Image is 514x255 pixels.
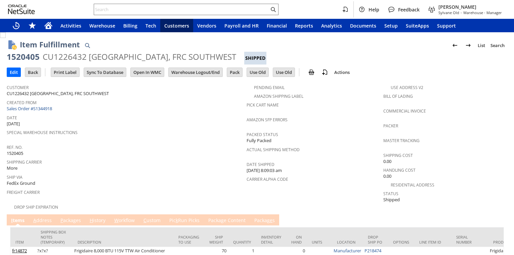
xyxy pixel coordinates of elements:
span: SuiteApps [406,23,429,29]
a: Payroll and HR [220,19,263,32]
div: Units [312,240,327,245]
a: Customers [160,19,193,32]
div: Location [337,240,358,245]
a: fr14872 [12,248,27,254]
a: Financial [263,19,291,32]
a: Address [32,217,53,224]
div: Product [493,240,511,245]
a: Packed Status [247,132,278,137]
span: Reports [295,23,313,29]
a: Search [488,40,507,51]
div: Serial Number [456,235,483,245]
a: Shipping Carrier [7,159,42,165]
a: Status [383,191,398,197]
span: Payroll and HR [224,23,259,29]
span: Support [437,23,456,29]
span: Vendors [197,23,216,29]
span: I [11,217,13,223]
div: Inventory Detail [261,235,281,245]
svg: Shortcuts [28,22,36,30]
div: Drop Ship PO [368,235,383,245]
span: Analytics [321,23,342,29]
span: P [60,217,63,223]
div: Shipping Box Notes (Temporary) [41,229,68,245]
span: Shipped [383,197,400,203]
span: k [176,217,178,223]
input: Search [94,5,269,13]
div: On Hand [291,235,302,245]
img: print.svg [307,68,315,76]
span: 0.00 [383,158,391,165]
a: List [475,40,488,51]
a: Unrolled view on [495,216,503,224]
a: Pick Cart Name [247,102,279,108]
img: Next [464,41,472,49]
a: Warehouse [85,19,119,32]
span: Documents [350,23,376,29]
span: Fully Packed [247,137,271,144]
a: Drop Ship Expiration [14,204,58,210]
input: Back [25,68,41,77]
span: Feedback [398,6,420,13]
div: Quantity [233,240,251,245]
a: Packages [59,217,83,224]
svg: Home [44,22,52,30]
span: Sylvane Old [438,10,459,15]
a: Amazon Shipping Label [254,93,303,99]
a: Billing [119,19,141,32]
span: Warehouse [89,23,115,29]
span: 1520405 [7,150,23,157]
span: Customers [164,23,189,29]
img: Quick Find [83,41,91,49]
span: Warehouse - Manager [463,10,502,15]
a: Amazon SFP Errors [247,117,288,123]
a: Ref. No. [7,144,23,150]
span: [DATE] 8:09:03 am [247,167,282,174]
a: Documents [346,19,380,32]
input: Open In WMC [131,68,164,77]
a: Reports [291,19,317,32]
span: 0.00 [383,173,391,179]
a: Sales Order #S1344918 [7,105,54,112]
a: Manufacturer [334,248,361,254]
a: Setup [380,19,402,32]
a: Handling Cost [383,167,416,173]
a: Shipping Cost [383,153,413,158]
span: H [90,217,93,223]
span: Activities [60,23,81,29]
a: Date [7,115,17,121]
a: Ship Via [7,174,23,180]
div: Ship Weight [209,235,223,245]
div: Shipped [244,52,266,65]
h1: Item Fulfillment [20,39,80,50]
a: Workflow [113,217,136,224]
span: e [270,217,272,223]
a: Packages [253,217,276,224]
span: Billing [123,23,137,29]
span: C [143,217,146,223]
a: Tech [141,19,160,32]
a: Support [433,19,460,32]
a: Actions [332,69,352,75]
div: Shortcuts [24,19,40,32]
a: History [88,217,107,224]
input: Warehouse Logout/End [169,68,222,77]
a: P218474 [365,248,381,254]
input: Print Label [51,68,79,77]
span: Tech [145,23,156,29]
a: Vendors [193,19,220,32]
div: 1520405 [7,51,40,62]
span: A [33,217,36,223]
a: Date Shipped [247,162,274,167]
a: Master Tracking [383,138,420,143]
span: - [461,10,462,15]
div: Packaging to Use [178,235,199,245]
span: [PERSON_NAME] [438,4,502,10]
span: Financial [267,23,287,29]
span: FedEx Ground [7,180,35,186]
a: Bill Of Lading [383,93,413,99]
a: Items [9,217,26,224]
svg: Recent Records [12,22,20,30]
a: SuiteApps [402,19,433,32]
a: Use Address V2 [391,85,423,90]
